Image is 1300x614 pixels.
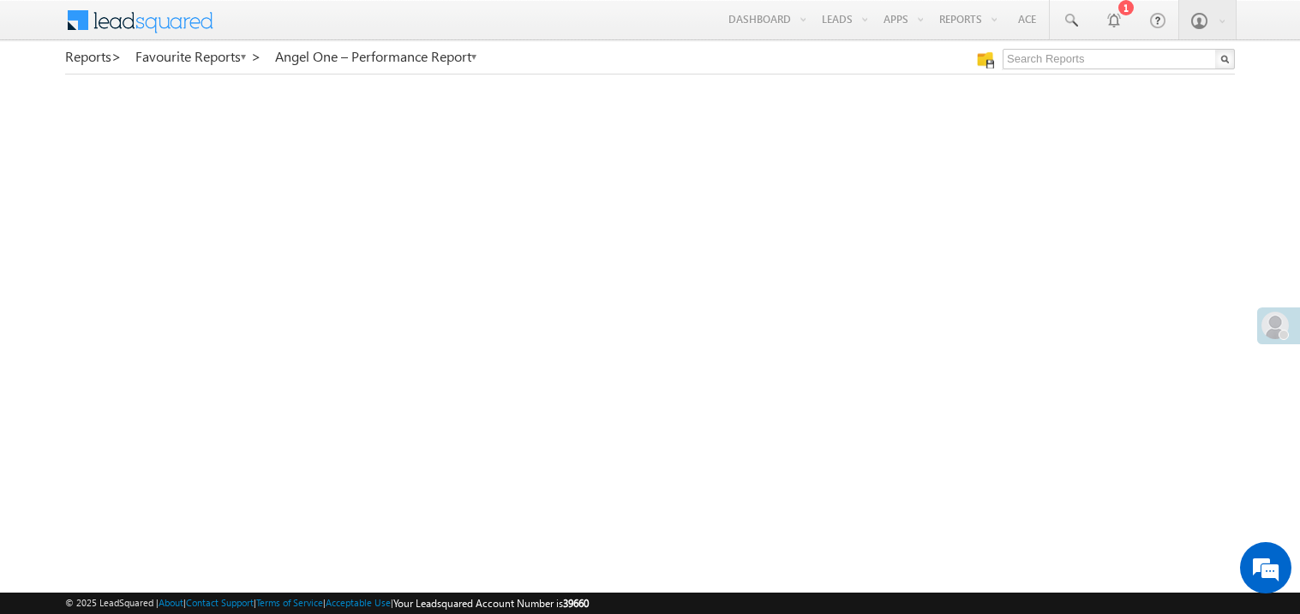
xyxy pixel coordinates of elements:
[393,597,589,610] span: Your Leadsquared Account Number is
[256,597,323,608] a: Terms of Service
[251,46,261,66] span: >
[563,597,589,610] span: 39660
[111,46,122,66] span: >
[977,51,994,69] img: Manage all your saved reports!
[326,597,391,608] a: Acceptable Use
[65,595,589,611] span: © 2025 LeadSquared | | | | |
[159,597,183,608] a: About
[1003,49,1235,69] input: Search Reports
[275,49,478,64] a: Angel One – Performance Report
[65,49,122,64] a: Reports>
[135,49,261,64] a: Favourite Reports >
[186,597,254,608] a: Contact Support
